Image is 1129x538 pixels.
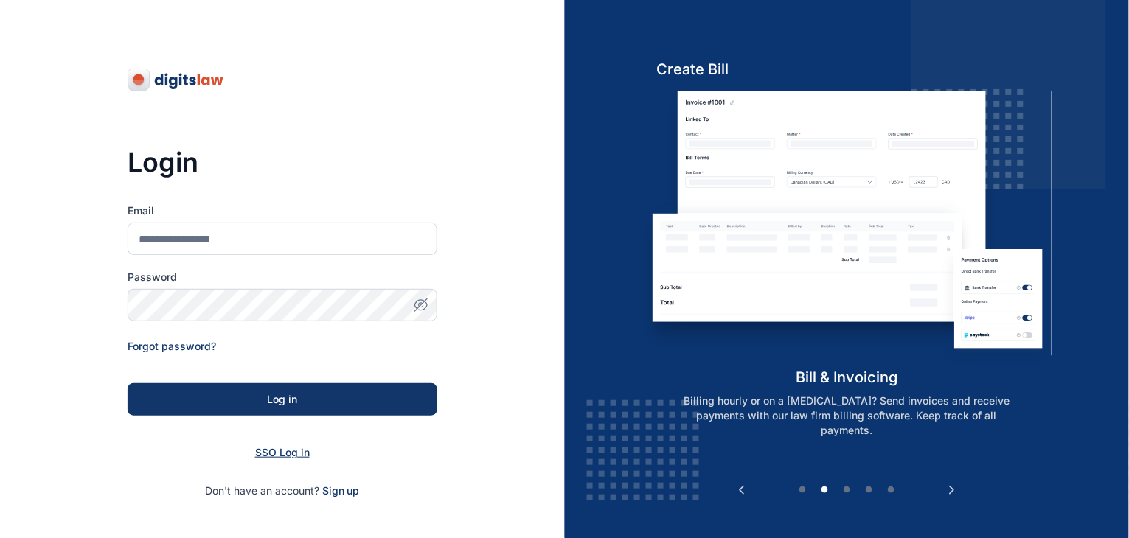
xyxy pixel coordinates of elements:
button: Log in [128,383,437,416]
button: 3 [839,483,854,497]
img: bill-and-invoicin [642,91,1052,367]
a: Sign up [322,484,360,497]
label: Password [128,270,437,284]
button: 1 [795,483,810,497]
button: 2 [817,483,832,497]
button: 5 [883,483,898,497]
button: Next [945,483,959,497]
a: Forgot password? [128,340,216,352]
p: Don't have an account? [128,483,437,498]
a: SSO Log in [255,446,310,458]
h3: Login [128,147,437,177]
button: Previous [734,483,749,497]
img: digitslaw-logo [128,68,225,91]
span: Sign up [322,483,360,498]
button: 4 [861,483,876,497]
p: Billing hourly or on a [MEDICAL_DATA]? Send invoices and receive payments with our law firm billi... [658,394,1035,438]
h5: bill & invoicing [642,367,1052,388]
h5: Create Bill [642,59,1052,80]
label: Email [128,203,437,218]
div: Log in [151,392,414,407]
